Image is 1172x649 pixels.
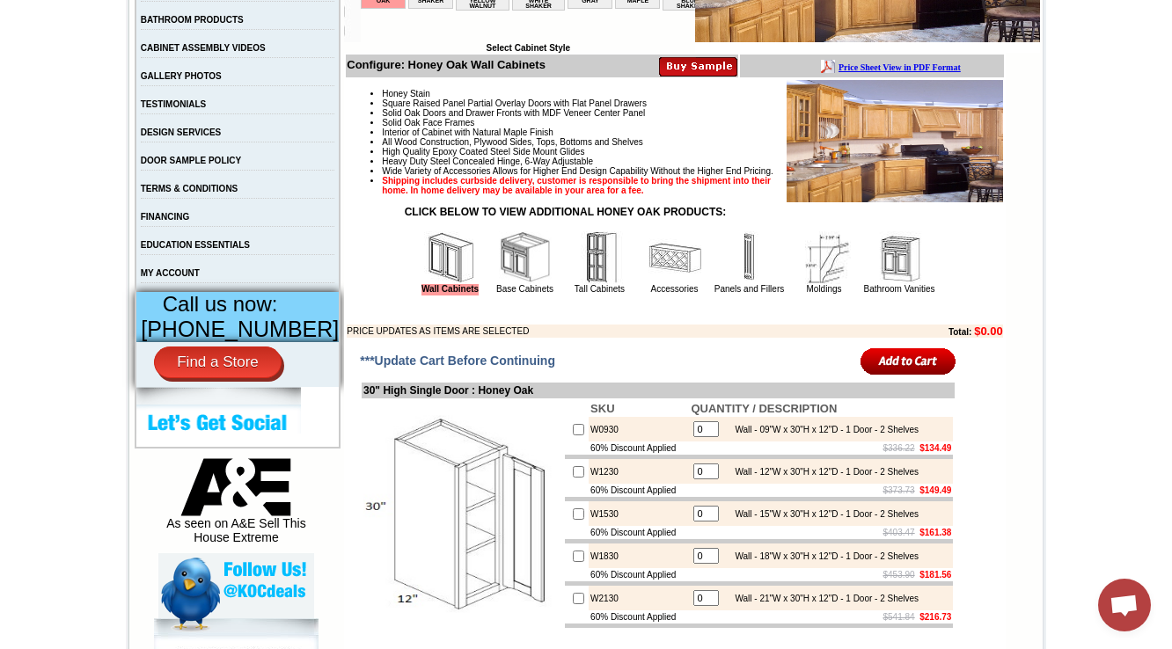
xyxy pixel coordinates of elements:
a: Base Cabinets [496,284,553,294]
a: EDUCATION ESSENTIALS [141,240,250,250]
td: 60% Discount Applied [589,568,689,581]
a: DOOR SAMPLE POLICY [141,156,241,165]
td: 60% Discount Applied [589,484,689,497]
span: Honey Stain [382,89,429,98]
img: Bathroom Vanities [873,231,926,284]
a: Price Sheet View in PDF Format [20,3,143,18]
strong: Shipping includes curbside delivery, customer is responsible to bring the shipment into their hom... [382,176,771,195]
td: Baycreek Gray [207,80,252,98]
img: spacer.gif [299,49,302,50]
a: TESTIMONIALS [141,99,206,109]
b: $149.49 [919,485,951,495]
div: Wall - 15"W x 30"H x 12"D - 1 Door - 2 Shelves [726,509,919,519]
b: Configure: Honey Oak Wall Cabinets [347,58,546,71]
td: 60% Discount Applied [589,441,689,455]
img: Base Cabinets [499,231,552,284]
b: Total: [949,327,971,337]
td: 30" High Single Door : Honey Oak [362,383,955,398]
td: W0930 [589,417,689,441]
a: Accessories [651,284,699,294]
span: Call us now: [163,292,278,316]
span: ***Update Cart Before Continuing [360,354,555,368]
img: spacer.gif [92,49,95,50]
td: [PERSON_NAME] White Shaker [151,80,205,99]
s: $403.47 [883,528,915,537]
b: $181.56 [919,570,951,580]
img: spacer.gif [252,49,254,50]
img: Product Image [787,80,1003,202]
a: Panels and Fillers [714,284,784,294]
td: W2130 [589,586,689,610]
b: SKU [590,402,614,415]
b: Select Cabinet Style [486,43,570,53]
span: High Quality Epoxy Coated Steel Side Mount Glides [382,147,584,157]
a: DESIGN SERVICES [141,128,222,137]
div: Wall - 21"W x 30"H x 12"D - 1 Door - 2 Shelves [726,594,919,603]
span: All Wood Construction, Plywood Sides, Tops, Bottoms and Shelves [382,137,642,147]
b: $161.38 [919,528,951,537]
img: Tall Cabinets [574,231,626,284]
input: Add to Cart [861,346,956,376]
td: W1530 [589,501,689,526]
img: Accessories [648,231,701,284]
td: [PERSON_NAME] Yellow Walnut [95,80,149,99]
img: Moldings [798,231,851,284]
div: As seen on A&E Sell This House Extreme [158,458,314,553]
a: Tall Cabinets [575,284,625,294]
td: 60% Discount Applied [589,526,689,539]
span: Wide Variety of Accessories Allows for Higher End Design Capability Without the Higher End Pricing. [382,166,773,176]
a: MY ACCOUNT [141,268,200,278]
img: 30'' High Single Door [363,415,561,613]
img: Wall Cabinets [424,231,477,284]
b: $0.00 [974,324,1003,338]
img: spacer.gif [45,49,48,50]
td: Bellmonte Maple [254,80,299,98]
b: $216.73 [919,612,951,622]
div: Wall - 12"W x 30"H x 12"D - 1 Door - 2 Shelves [726,467,919,477]
img: spacer.gif [149,49,151,50]
a: TERMS & CONDITIONS [141,184,238,193]
a: GALLERY PHOTOS [141,71,222,81]
td: W1830 [589,543,689,568]
td: Alabaster Shaker [48,80,92,98]
span: Solid Oak Doors and Drawer Fronts with MDF Veneer Center Panel [382,108,645,118]
div: Wall - 09"W x 30"H x 12"D - 1 Door - 2 Shelves [726,425,919,434]
div: Wall - 18"W x 30"H x 12"D - 1 Door - 2 Shelves [726,551,919,561]
img: Panels and Fillers [723,231,776,284]
a: FINANCING [141,212,190,222]
td: PRICE UPDATES AS ITEMS ARE SELECTED [347,324,852,338]
a: Moldings [806,284,841,294]
a: Find a Store [154,346,282,378]
s: $453.90 [883,570,915,580]
a: Bathroom Vanities [864,284,935,294]
td: 60% Discount Applied [589,610,689,623]
td: W1230 [589,459,689,484]
img: spacer.gif [204,49,207,50]
a: Open chat [1098,579,1151,631]
b: Price Sheet View in PDF Format [20,7,143,17]
a: CABINET ASSEMBLY VIDEOS [141,43,266,53]
b: QUANTITY / DESCRIPTION [691,402,837,415]
a: BATHROOM PRODUCTS [141,15,244,25]
span: Interior of Cabinet with Natural Maple Finish [382,128,553,137]
span: Solid Oak Face Frames [382,118,474,128]
td: [PERSON_NAME] Blue Shaker [302,80,355,99]
a: Wall Cabinets [421,284,479,295]
span: Heavy Duty Steel Concealed Hinge, 6-Way Adjustable [382,157,593,166]
s: $336.22 [883,443,915,453]
strong: CLICK BELOW TO VIEW ADDITIONAL HONEY OAK PRODUCTS: [405,206,727,218]
s: $541.84 [883,612,915,622]
img: pdf.png [3,4,17,18]
s: $373.73 [883,485,915,495]
span: Square Raised Panel Partial Overlay Doors with Flat Panel Drawers [382,98,647,108]
span: [PHONE_NUMBER] [141,317,339,341]
b: $134.49 [919,443,951,453]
